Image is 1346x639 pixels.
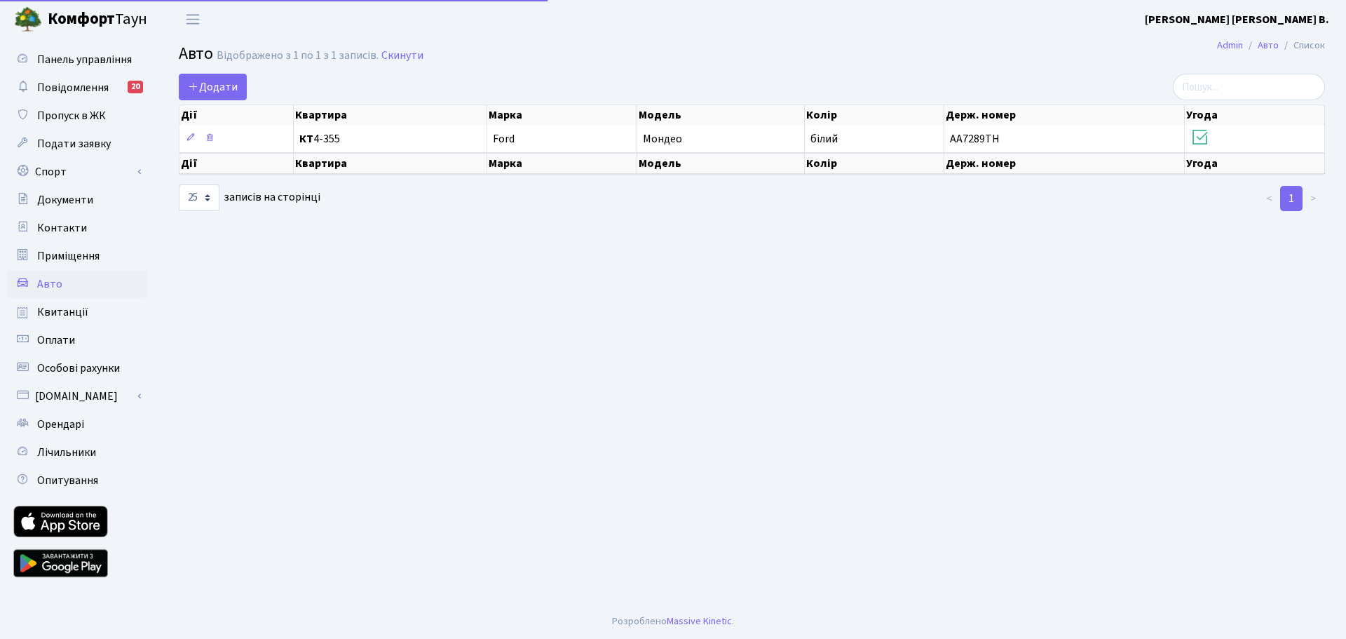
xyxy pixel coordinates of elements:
[37,136,111,152] span: Подати заявку
[1258,38,1279,53] a: Авто
[179,41,213,66] span: Авто
[188,79,238,95] span: Додати
[7,270,147,298] a: Авто
[37,192,93,208] span: Документи
[179,184,219,211] select: записів на сторінці
[299,131,313,147] b: КТ
[667,614,732,628] a: Massive Kinetic
[487,105,637,125] th: Марка
[7,102,147,130] a: Пропуск в ЖК
[944,153,1185,174] th: Держ. номер
[7,298,147,326] a: Квитанції
[805,105,944,125] th: Колір
[37,52,132,67] span: Панель управління
[37,445,96,460] span: Лічильники
[637,105,805,125] th: Модель
[175,8,210,31] button: Переключити навігацію
[37,473,98,488] span: Опитування
[7,242,147,270] a: Приміщення
[1185,153,1325,174] th: Угода
[7,326,147,354] a: Оплати
[1185,105,1325,125] th: Угода
[7,214,147,242] a: Контакти
[217,49,379,62] div: Відображено з 1 по 1 з 1 записів.
[7,438,147,466] a: Лічильники
[179,184,320,211] label: записів на сторінці
[7,46,147,74] a: Панель управління
[7,74,147,102] a: Повідомлення20
[1145,11,1329,28] a: [PERSON_NAME] [PERSON_NAME] В.
[805,153,944,174] th: Колір
[37,80,109,95] span: Повідомлення
[37,417,84,432] span: Орендарі
[37,248,100,264] span: Приміщення
[37,276,62,292] span: Авто
[37,332,75,348] span: Оплати
[950,131,1000,147] span: АА7289ТН
[7,354,147,382] a: Особові рахунки
[487,153,637,174] th: Марка
[1280,186,1303,211] a: 1
[48,8,115,30] b: Комфорт
[7,186,147,214] a: Документи
[7,382,147,410] a: [DOMAIN_NAME]
[48,8,147,32] span: Таун
[37,108,106,123] span: Пропуск в ЖК
[1173,74,1325,100] input: Пошук...
[294,153,487,174] th: Квартира
[1217,38,1243,53] a: Admin
[1196,31,1346,60] nav: breadcrumb
[612,614,734,629] div: Розроблено .
[179,74,247,100] a: Додати
[37,304,88,320] span: Квитанції
[493,131,515,147] span: Ford
[944,105,1185,125] th: Держ. номер
[637,153,805,174] th: Модель
[37,361,120,376] span: Особові рахунки
[299,133,481,144] span: 4-355
[179,153,294,174] th: Дії
[810,131,838,147] span: білий
[643,131,682,147] span: Мондео
[1145,12,1329,27] b: [PERSON_NAME] [PERSON_NAME] В.
[7,410,147,438] a: Орендарі
[1279,38,1325,53] li: Список
[381,49,423,62] a: Скинути
[179,105,294,125] th: Дії
[294,105,487,125] th: Квартира
[14,6,42,34] img: logo.png
[7,130,147,158] a: Подати заявку
[7,466,147,495] a: Опитування
[37,220,87,236] span: Контакти
[7,158,147,186] a: Спорт
[128,81,143,93] div: 20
